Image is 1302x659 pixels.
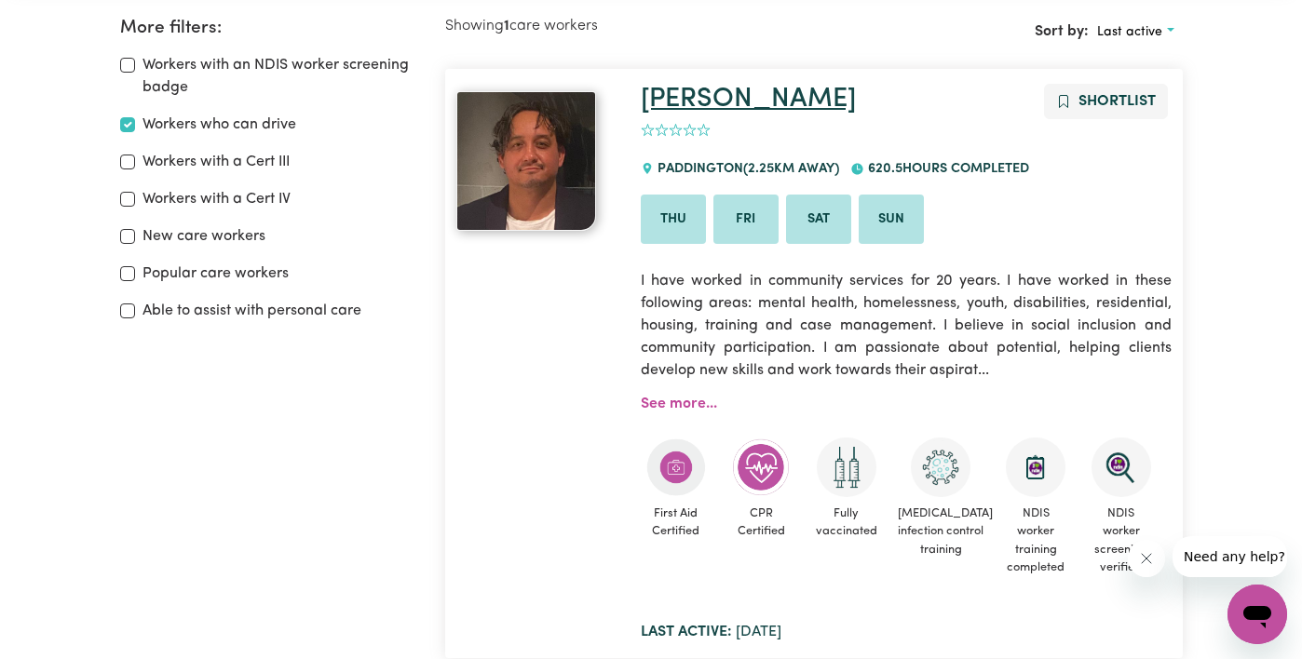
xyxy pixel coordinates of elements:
[850,144,1039,195] div: 620.5 hours completed
[1078,94,1156,109] span: Shortlist
[456,91,618,231] a: James
[641,86,856,113] a: [PERSON_NAME]
[646,437,706,497] img: Care and support worker has completed First Aid Certification
[811,497,882,547] span: Fully vaccinated
[142,300,361,322] label: Able to assist with personal care
[911,437,970,497] img: CS Academy: COVID-19 Infection Control Training course completed
[641,497,712,547] span: First Aid Certified
[1173,536,1287,577] iframe: Message from company
[1000,497,1071,584] span: NDIS worker training completed
[1097,25,1162,39] span: Last active
[1227,585,1287,644] iframe: Button to launch messaging window
[786,195,851,245] li: Available on Sat
[1006,437,1065,497] img: CS Academy: Introduction to NDIS Worker Training course completed
[896,497,985,566] span: [MEDICAL_DATA] infection control training
[743,162,839,176] span: ( 2.25 km away)
[142,151,290,173] label: Workers with a Cert III
[713,195,779,245] li: Available on Fri
[1044,84,1168,119] button: Add to shortlist
[731,437,791,497] img: Care and support worker has completed CPR Certification
[142,188,291,210] label: Workers with a Cert IV
[445,18,814,35] h2: Showing care workers
[641,397,717,411] a: See more...
[641,259,1172,393] p: I have worked in community services for 20 years. I have worked in these following areas: mental ...
[641,625,732,639] b: Last active:
[142,262,289,285] label: Popular care workers
[817,437,876,497] img: Care and support worker has received 2 doses of COVID-19 vaccine
[142,54,424,99] label: Workers with an NDIS worker screening badge
[1092,437,1151,497] img: NDIS Worker Screening Verified
[456,91,596,231] img: View James's profile
[859,195,924,245] li: Available on Sun
[1035,24,1089,39] span: Sort by:
[641,195,706,245] li: Available on Thu
[504,19,509,34] b: 1
[641,144,850,195] div: Paddington
[142,225,265,248] label: New care workers
[641,625,781,639] span: [DATE]
[1086,497,1157,584] span: NDIS worker screening verified
[1128,540,1165,577] iframe: Close message
[726,497,796,547] span: CPR Certified
[120,18,424,39] h2: More filters:
[142,114,296,136] label: Workers who can drive
[1089,18,1182,47] button: Sort search results
[641,120,711,141] div: add rating by typing an integer from 0 to 5 or pressing arrow keys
